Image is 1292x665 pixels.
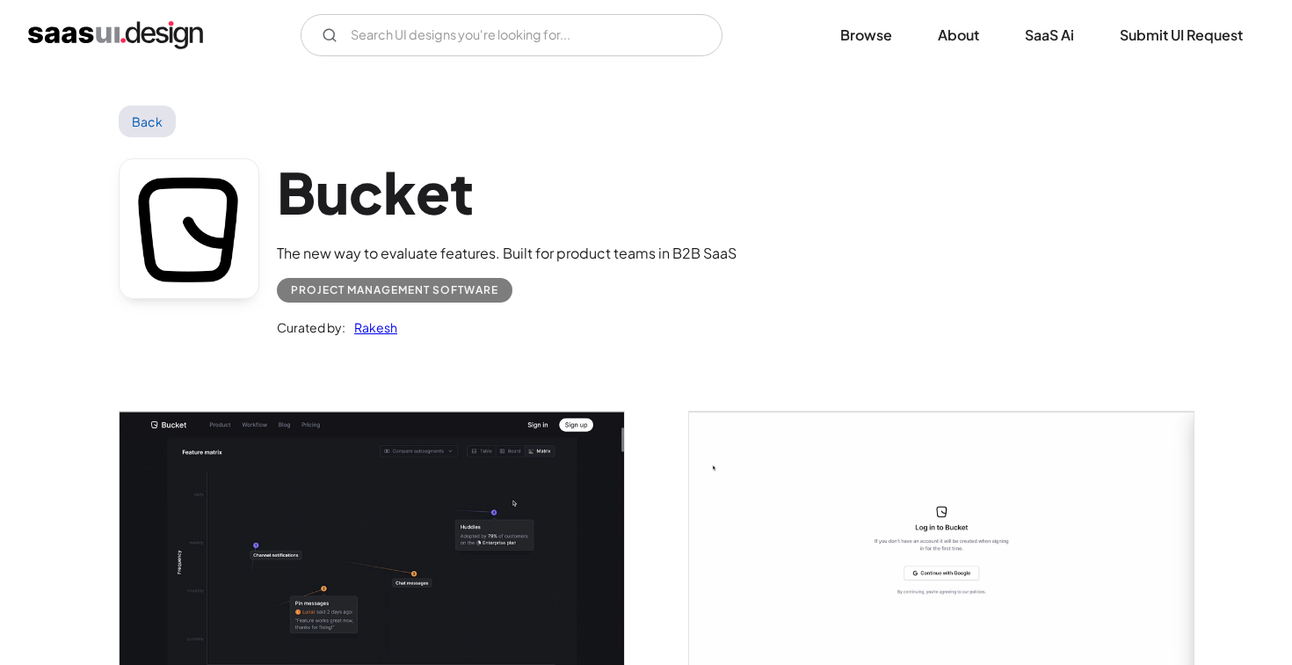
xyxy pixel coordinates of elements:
div: The new way to evaluate features. Built for product teams in B2B SaaS [277,243,737,264]
a: Browse [819,16,913,55]
a: home [28,21,203,49]
div: Project Management Software [291,280,498,301]
div: Curated by: [277,317,345,338]
a: SaaS Ai [1004,16,1095,55]
form: Email Form [301,14,722,56]
a: Back [119,106,176,137]
input: Search UI designs you're looking for... [301,14,722,56]
a: Submit UI Request [1099,16,1264,55]
a: About [917,16,1000,55]
a: Rakesh [345,317,397,338]
h1: Bucket [277,158,737,226]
